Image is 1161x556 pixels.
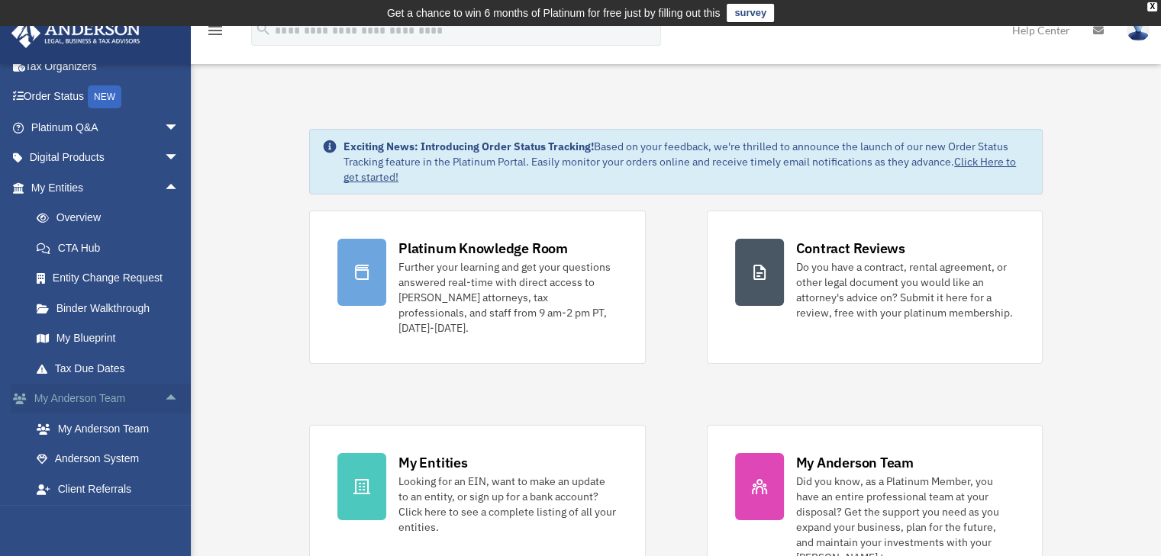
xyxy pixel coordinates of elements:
[21,323,202,354] a: My Blueprint
[398,259,617,336] div: Further your learning and get your questions answered real-time with direct access to [PERSON_NAM...
[11,504,202,535] a: My Documentsarrow_drop_down
[796,239,905,258] div: Contract Reviews
[707,211,1043,364] a: Contract Reviews Do you have a contract, rental agreement, or other legal document you would like...
[164,172,195,204] span: arrow_drop_up
[21,474,202,504] a: Client Referrals
[21,233,202,263] a: CTA Hub
[11,172,202,203] a: My Entitiesarrow_drop_up
[206,21,224,40] i: menu
[11,82,202,113] a: Order StatusNEW
[206,27,224,40] a: menu
[21,263,202,294] a: Entity Change Request
[11,51,202,82] a: Tax Organizers
[727,4,774,22] a: survey
[11,143,202,173] a: Digital Productsarrow_drop_down
[343,155,1016,184] a: Click Here to get started!
[11,112,202,143] a: Platinum Q&Aarrow_drop_down
[21,444,202,474] a: Anderson System
[796,259,1014,320] div: Do you have a contract, rental agreement, or other legal document you would like an attorney's ad...
[398,474,617,535] div: Looking for an EIN, want to make an update to an entity, or sign up for a bank account? Click her...
[398,453,467,472] div: My Entities
[796,453,914,472] div: My Anderson Team
[343,140,594,153] strong: Exciting News: Introducing Order Status Tracking!
[21,353,202,384] a: Tax Due Dates
[7,18,145,48] img: Anderson Advisors Platinum Portal
[255,21,272,37] i: search
[1147,2,1157,11] div: close
[21,293,202,323] a: Binder Walkthrough
[21,413,202,444] a: My Anderson Team
[164,504,195,535] span: arrow_drop_down
[398,239,568,258] div: Platinum Knowledge Room
[164,143,195,174] span: arrow_drop_down
[343,139,1030,185] div: Based on your feedback, we're thrilled to announce the launch of our new Order Status Tracking fe...
[11,384,202,414] a: My Anderson Teamarrow_drop_up
[309,211,645,364] a: Platinum Knowledge Room Further your learning and get your questions answered real-time with dire...
[164,112,195,143] span: arrow_drop_down
[1127,19,1150,41] img: User Pic
[164,384,195,415] span: arrow_drop_up
[21,203,202,233] a: Overview
[387,4,721,22] div: Get a chance to win 6 months of Platinum for free just by filling out this
[88,85,121,108] div: NEW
